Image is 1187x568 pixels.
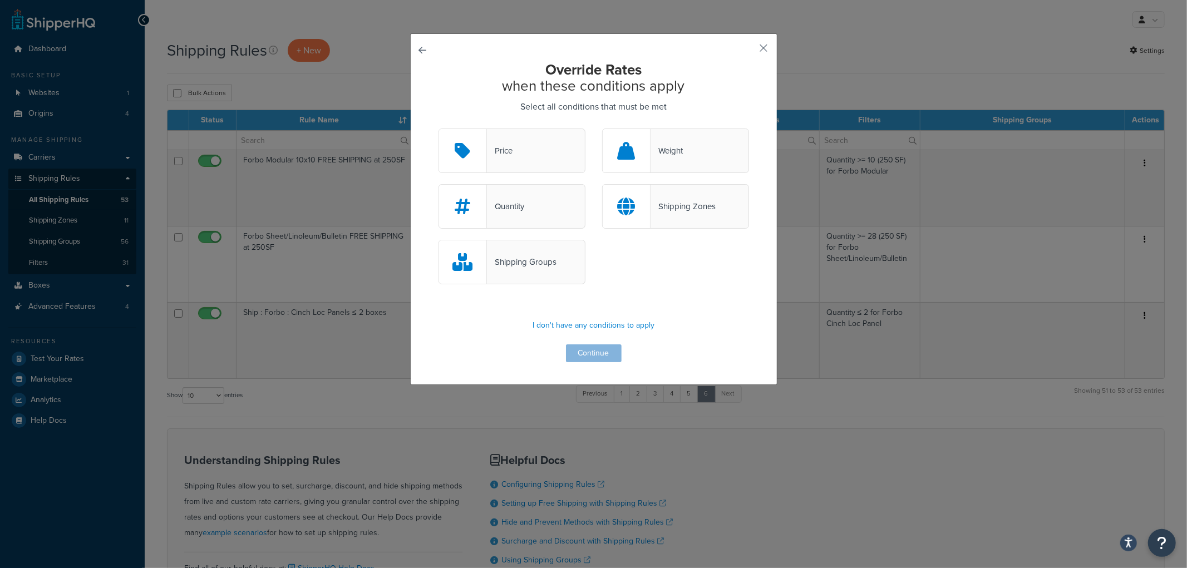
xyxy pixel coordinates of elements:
[487,254,556,270] div: Shipping Groups
[439,62,749,93] h2: when these conditions apply
[545,59,642,80] strong: Override Rates
[1148,529,1176,557] button: Open Resource Center
[439,99,749,115] p: Select all conditions that must be met
[651,143,683,159] div: Weight
[487,199,524,214] div: Quantity
[651,199,716,214] div: Shipping Zones
[487,143,513,159] div: Price
[439,318,749,333] p: I don't have any conditions to apply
